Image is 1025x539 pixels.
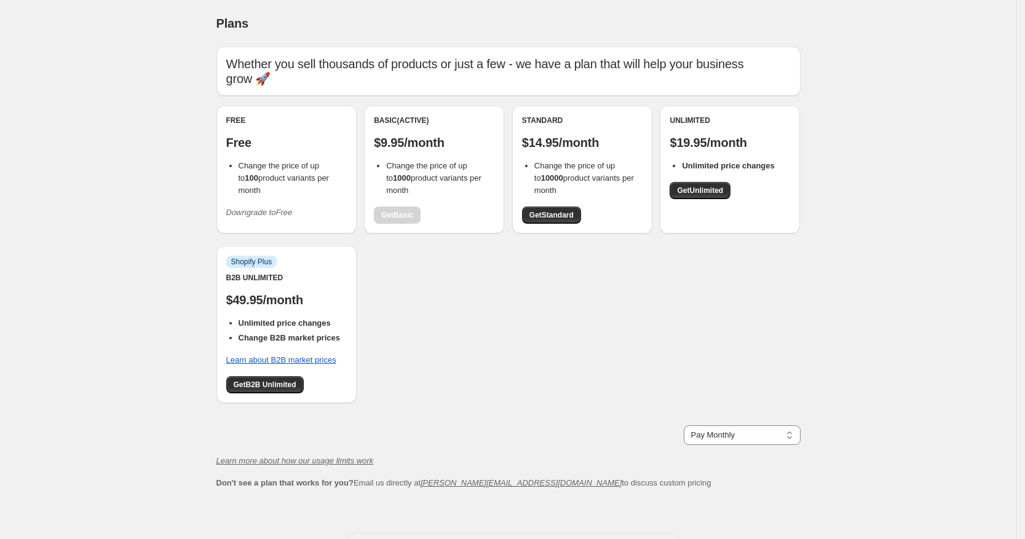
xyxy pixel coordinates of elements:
[239,161,329,195] span: Change the price of up to product variants per month
[522,207,581,224] a: GetStandard
[216,17,248,30] span: Plans
[522,116,643,125] div: Standard
[226,116,347,125] div: Free
[226,135,347,150] p: Free
[226,57,791,86] p: Whether you sell thousands of products or just a few - we have a plan that will help your busines...
[386,161,481,195] span: Change the price of up to product variants per month
[245,173,258,183] b: 100
[522,135,643,150] p: $14.95/month
[226,208,293,217] i: Downgrade to Free
[239,333,340,342] b: Change B2B market prices
[226,273,347,283] div: B2B Unlimited
[677,186,723,195] span: Get Unlimited
[374,135,494,150] p: $9.95/month
[226,293,347,307] p: $49.95/month
[421,478,622,487] a: [PERSON_NAME][EMAIL_ADDRESS][DOMAIN_NAME]
[682,161,774,170] b: Unlimited price changes
[529,210,574,220] span: Get Standard
[239,318,331,328] b: Unlimited price changes
[670,135,790,150] p: $19.95/month
[670,182,730,199] a: GetUnlimited
[670,116,790,125] div: Unlimited
[231,257,272,267] span: Shopify Plus
[216,478,711,487] span: Email us directly at to discuss custom pricing
[234,380,296,390] span: Get B2B Unlimited
[374,116,494,125] div: Basic (Active)
[393,173,411,183] b: 1000
[226,376,304,393] a: GetB2B Unlimited
[216,456,374,465] a: Learn more about how our usage limits work
[534,161,634,195] span: Change the price of up to product variants per month
[216,478,354,487] b: Don't see a plan that works for you?
[219,203,300,222] button: Downgrade toFree
[226,355,336,364] a: Learn about B2B market prices
[541,173,563,183] b: 10000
